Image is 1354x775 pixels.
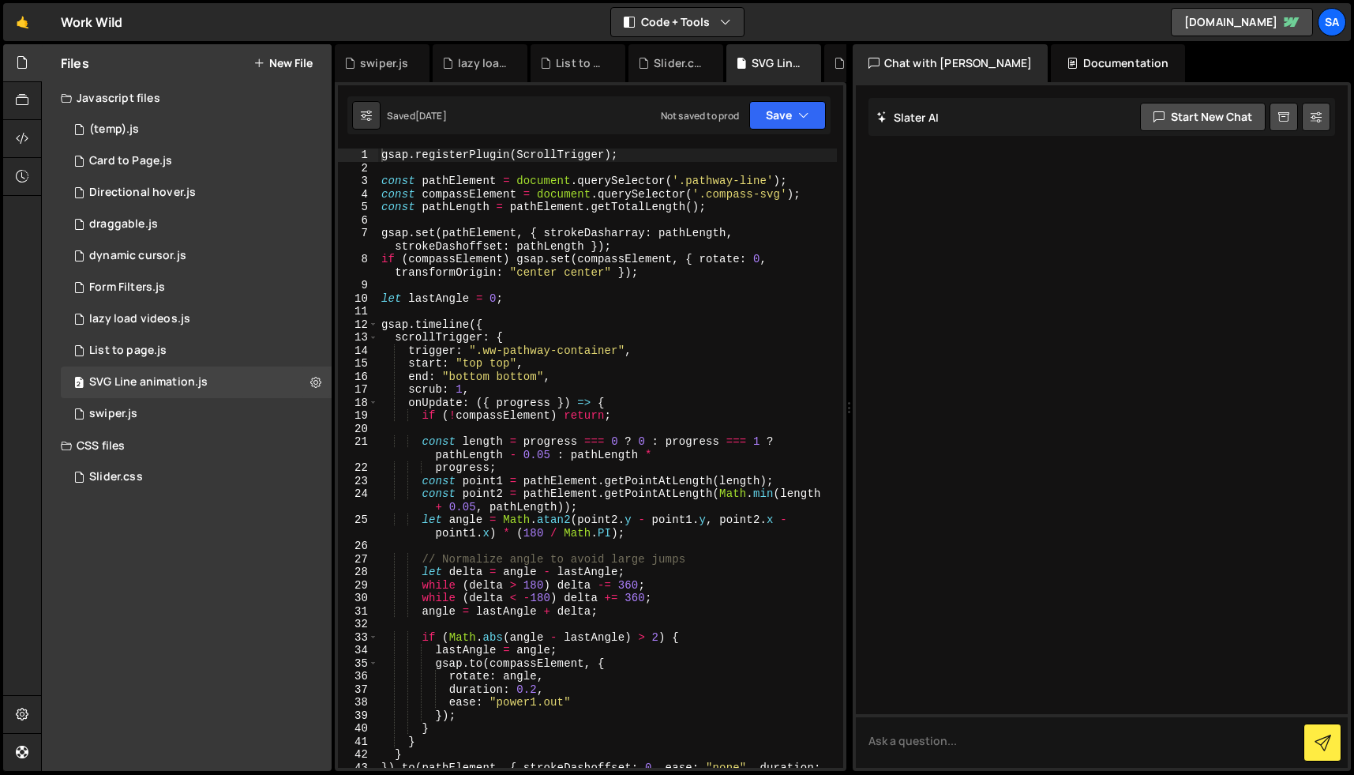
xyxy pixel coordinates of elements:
div: 40 [338,722,378,735]
button: New File [253,57,313,70]
div: 16508/46211.css [61,461,332,493]
div: 16508/47544.js [61,303,332,335]
div: Slider.css [89,470,143,484]
div: 26 [338,540,378,553]
a: 🤙 [3,3,42,41]
div: Form Filters.js [89,280,165,295]
div: 3 [338,175,378,188]
div: 39 [338,709,378,723]
div: 14 [338,344,378,358]
div: 12 [338,318,378,332]
div: CSS files [42,430,332,461]
div: (temp).js [89,122,139,137]
div: 25 [338,514,378,540]
div: Slider.css [654,55,704,71]
div: 5 [338,201,378,214]
div: [DATE] [415,109,447,122]
div: 37 [338,683,378,697]
div: draggable.js [89,217,158,231]
div: Javascript files [42,82,332,114]
div: Directional hover.js [89,186,196,200]
div: 16508/44799.js [61,272,332,303]
div: 9 [338,279,378,292]
a: [DOMAIN_NAME] [1171,8,1313,36]
div: 41 [338,735,378,749]
div: 16508/45376.js [61,240,332,272]
div: SVG Line animation.js [61,367,332,398]
div: 34 [338,644,378,657]
button: Code + Tools [611,8,744,36]
div: swiper.js [360,55,408,71]
div: 21 [338,435,378,461]
div: 8 [338,253,378,279]
div: Card to Page.js [89,154,172,168]
div: 24 [338,487,378,514]
div: 16508/45374.js [61,177,332,209]
h2: Slater AI [876,110,940,125]
div: 2 [338,162,378,175]
div: List to page.js [89,344,167,358]
div: 28 [338,566,378,579]
h2: Files [61,55,89,72]
div: SVG Line animation.js [89,375,208,389]
div: Chat with [PERSON_NAME] [853,44,1048,82]
div: 16508/45391.js [61,114,332,145]
div: 30 [338,592,378,605]
div: Not saved to prod [661,109,740,122]
div: List to page.js [556,55,606,71]
div: 32 [338,618,378,631]
button: Save [749,101,826,130]
div: 15 [338,357,378,371]
div: lazy load videos.js [89,312,190,326]
div: 16508/45377.js [61,145,332,177]
div: 16508/46297.js [61,335,332,367]
div: 19 [338,409,378,423]
div: 16508/47623.js [61,398,332,430]
div: 6 [338,214,378,228]
div: dynamic cursor.js [89,249,186,263]
div: Work Wild [61,13,122,32]
div: 31 [338,605,378,619]
div: swiper.js [89,407,137,421]
div: 17 [338,383,378,397]
div: 16 [338,371,378,384]
div: 42 [338,748,378,762]
div: SVG Line animation.js [752,55,802,71]
div: 18 [338,397,378,410]
button: Start new chat [1140,103,1266,131]
div: 13 [338,331,378,344]
div: Saved [387,109,447,122]
a: Sa [1318,8,1346,36]
div: 16508/45375.js [61,209,332,240]
div: 10 [338,292,378,306]
div: 7 [338,227,378,253]
div: 35 [338,657,378,671]
div: 23 [338,475,378,488]
div: 4 [338,188,378,201]
div: 27 [338,553,378,566]
div: 38 [338,696,378,709]
div: 11 [338,305,378,318]
div: 1 [338,149,378,162]
div: 29 [338,579,378,593]
div: 20 [338,423,378,436]
span: 2 [74,378,84,390]
div: Documentation [1051,44,1184,82]
div: 22 [338,461,378,475]
div: 33 [338,631,378,645]
div: lazy load videos.js [458,55,508,71]
div: 36 [338,670,378,683]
